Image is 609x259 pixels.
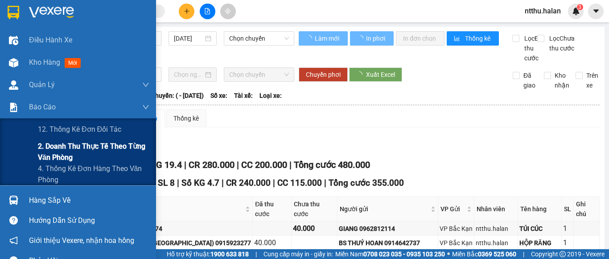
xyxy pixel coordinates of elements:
[340,204,429,214] span: Người gửi
[237,159,239,170] span: |
[476,224,516,234] div: ntthu.halan
[438,221,474,236] td: VP Bắc Kạn
[465,33,492,43] span: Thống kê
[356,71,366,78] span: loading
[592,7,600,15] span: caret-down
[9,216,18,225] span: question-circle
[226,178,271,188] span: CR 240.000
[184,8,190,14] span: plus
[184,159,186,170] span: |
[454,35,461,42] span: bar-chart
[9,236,18,245] span: notification
[523,249,524,259] span: |
[440,224,473,234] div: VP Bắc Kạn
[174,70,203,79] input: Chọn ngày
[520,71,539,90] span: Đã giao
[357,35,365,42] span: loading
[220,4,236,19] button: aim
[562,197,574,221] th: SL
[339,224,436,234] div: GIANG 0962812114
[29,34,72,46] span: Điều hành xe
[438,236,474,250] td: VP Bắc Kạn
[447,31,499,46] button: bar-chartThống kê
[229,32,289,45] span: Chọn chuyến
[551,71,573,90] span: Kho nhận
[366,70,395,79] span: Xuất Excel
[518,197,562,221] th: Tên hàng
[9,58,18,67] img: warehouse-icon
[363,251,445,258] strong: 0708 023 035 - 0935 103 250
[277,178,322,188] span: CC 115.000
[29,101,56,113] span: Báo cáo
[563,223,572,234] div: 1
[229,68,289,81] span: Chọn chuyến
[578,4,581,10] span: 3
[241,159,287,170] span: CC 200.000
[174,33,203,43] input: 13/09/2025
[179,4,194,19] button: plus
[546,33,576,53] span: Lọc Chưa thu cước
[577,4,583,10] sup: 3
[167,249,249,259] span: Hỗ trợ kỹ thuật:
[142,81,149,88] span: down
[210,251,249,258] strong: 1900 633 818
[259,91,282,100] span: Loại xe:
[142,104,149,111] span: down
[200,4,215,19] button: file-add
[452,249,516,259] span: Miền Bắc
[181,178,219,188] span: Số KG 4.7
[289,159,292,170] span: |
[478,251,516,258] strong: 0369 525 060
[474,197,518,221] th: Nhân viên
[315,33,341,43] span: Làm mới
[204,8,210,14] span: file-add
[263,249,333,259] span: Cung cấp máy in - giấy in:
[189,159,235,170] span: CR 280.000
[112,238,251,248] div: VŨ ĐỀ (AUTO [GEOGRAPHIC_DATA]) 0915923277
[292,197,337,221] th: Chưa thu cước
[254,237,290,248] div: 40.000
[9,196,18,205] img: warehouse-icon
[521,33,544,63] span: Lọc Đã thu cước
[29,58,60,67] span: Kho hàng
[350,31,394,46] button: In phơi
[293,223,336,234] div: 40.000
[329,178,404,188] span: Tổng cước 355.000
[65,58,81,68] span: mới
[366,33,387,43] span: In phơi
[324,178,326,188] span: |
[476,238,516,248] div: ntthu.halan
[9,36,18,45] img: warehouse-icon
[299,67,348,82] button: Chuyển phơi
[112,224,251,234] div: THỌ 0985719874
[572,7,580,15] img: icon-new-feature
[396,31,444,46] button: In đơn chọn
[583,71,602,90] span: Trên xe
[210,91,227,100] span: Số xe:
[9,80,18,90] img: warehouse-icon
[299,31,348,46] button: Làm mới
[113,204,243,214] span: Người nhận
[173,113,199,123] div: Thống kê
[158,178,175,188] span: SL 8
[519,224,560,234] div: TÚI CÚC
[8,6,19,19] img: logo-vxr
[294,159,370,170] span: Tổng cước 480.000
[440,238,473,248] div: VP Bắc Kạn
[519,238,560,248] div: HỘP RĂNG
[335,249,445,259] span: Miền Nam
[306,35,313,42] span: loading
[447,252,450,256] span: ⚪️
[518,5,568,17] span: ntthu.halan
[38,163,149,185] span: 4. Thống kê đơn hàng theo văn phòng
[225,8,231,14] span: aim
[339,238,436,248] div: BS THUÝ HOAN 0914642737
[138,159,182,170] span: Số KG 19.4
[222,178,224,188] span: |
[440,204,465,214] span: VP Gửi
[349,67,402,82] button: Xuất Excel
[253,197,292,221] th: Đã thu cước
[29,235,134,246] span: Giới thiệu Vexere, nhận hoa hồng
[560,251,566,257] span: copyright
[273,178,275,188] span: |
